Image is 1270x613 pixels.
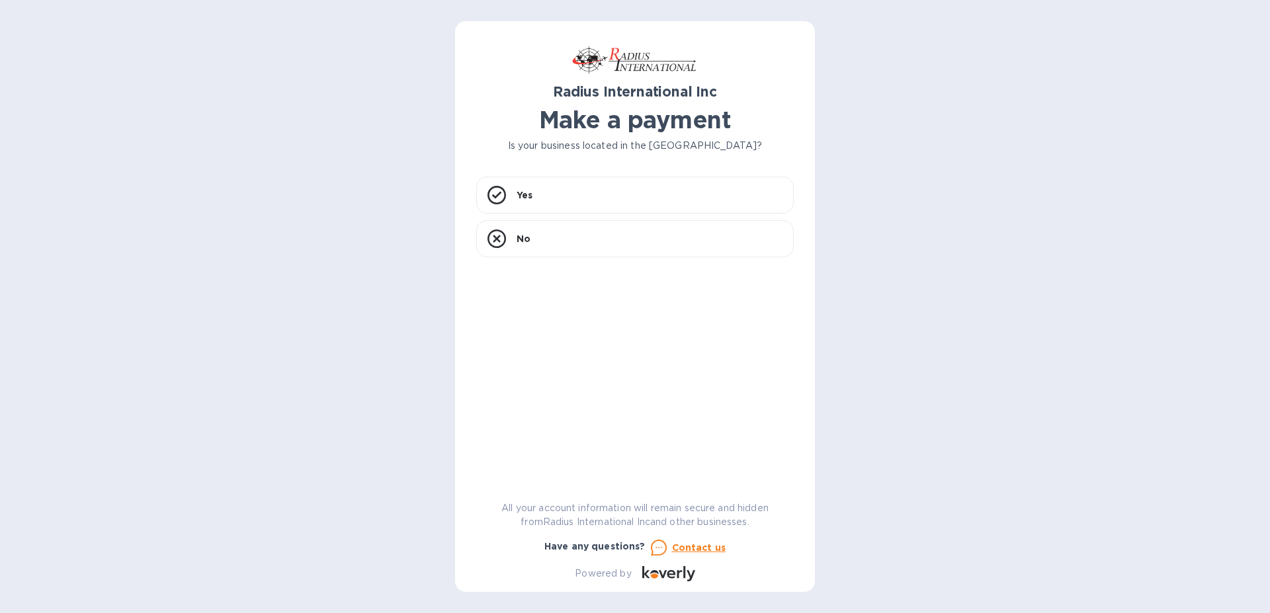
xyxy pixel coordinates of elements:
p: All your account information will remain secure and hidden from Radius International Inc and othe... [476,501,794,529]
h1: Make a payment [476,106,794,134]
p: Yes [517,188,532,202]
b: Radius International Inc [553,83,717,100]
p: Powered by [575,567,631,581]
b: Have any questions? [544,541,646,552]
p: Is your business located in the [GEOGRAPHIC_DATA]? [476,139,794,153]
p: No [517,232,530,245]
u: Contact us [672,542,726,553]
